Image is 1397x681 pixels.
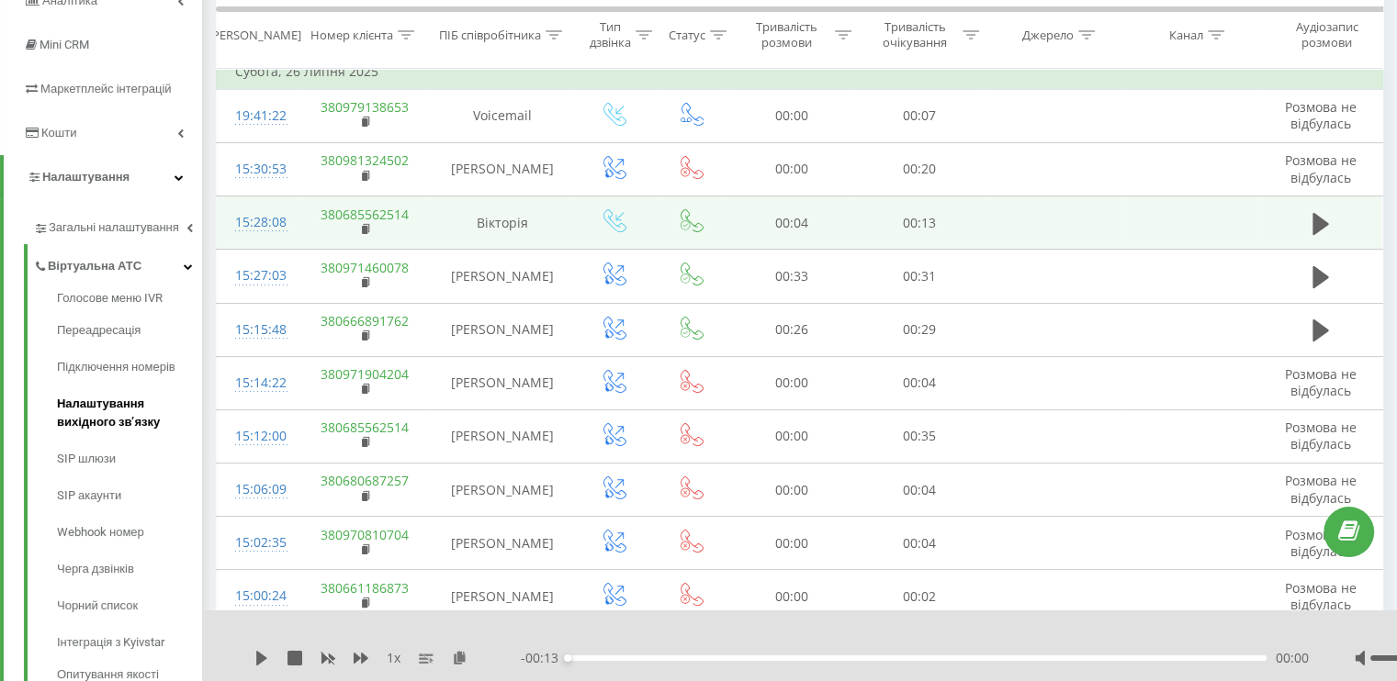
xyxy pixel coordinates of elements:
[235,312,280,348] div: 15:15:48
[40,82,172,95] span: Маркетплейс інтеграцій
[57,312,202,349] a: Переадресація
[744,19,829,50] div: Тривалість розмови
[235,258,280,294] div: 15:27:03
[1022,27,1074,42] div: Джерело
[855,250,983,303] td: 00:31
[855,356,983,409] td: 00:04
[321,151,409,169] a: 380981324502
[321,526,409,543] a: 380970810704
[321,419,409,436] a: 380685562514
[669,27,705,42] div: Статус
[431,409,574,463] td: [PERSON_NAME]
[33,244,202,283] a: Віртуальна АТС
[431,142,574,195] td: [PERSON_NAME]
[727,250,855,303] td: 00:33
[49,218,179,237] span: Загальні налаштування
[855,517,983,570] td: 00:04
[727,409,855,463] td: 00:00
[1285,526,1357,560] span: Розмова не відбулась
[564,654,571,662] div: Accessibility label
[727,463,855,517] td: 00:00
[57,395,193,431] span: Налаштування вихідного зв’язку
[1285,579,1357,613] span: Розмова не відбулась
[1285,365,1357,399] span: Розмова не відбулась
[235,205,280,240] div: 15:28:08
[1276,649,1309,667] span: 00:00
[42,170,130,184] span: Налаштування
[1285,98,1357,132] span: Розмова не відбулась
[387,649,400,667] span: 1 x
[431,570,574,623] td: [PERSON_NAME]
[431,356,574,409] td: [PERSON_NAME]
[431,250,574,303] td: [PERSON_NAME]
[855,196,983,250] td: 00:13
[57,477,202,514] a: SIP акаунти
[727,89,855,142] td: 00:00
[33,206,202,244] a: Загальні налаштування
[431,196,574,250] td: Вікторія
[57,289,202,312] a: Голосове меню IVR
[1285,472,1357,506] span: Розмова не відбулась
[727,570,855,623] td: 00:00
[41,126,76,140] span: Кошти
[57,349,202,385] a: Підключення номерів
[321,206,409,223] a: 380685562514
[321,259,409,276] a: 380971460078
[439,27,541,42] div: ПІБ співробітника
[57,441,202,477] a: SIP шлюзи
[57,514,202,551] a: Webhook номер
[39,38,89,51] span: Mini CRM
[57,523,144,541] span: Webhook номер
[235,151,280,187] div: 15:30:53
[217,53,1383,90] td: Субота, 26 Липня 2025
[48,257,141,275] span: Віртуальна АТС
[57,289,163,307] span: Голосове меню IVR
[57,560,134,578] span: Черга дзвінків
[1169,27,1203,42] div: Канал
[310,27,393,42] div: Номер клієнта
[57,450,116,468] span: SIP шлюзи
[321,472,409,489] a: 380680687257
[590,19,631,50] div: Тип дзвінка
[727,517,855,570] td: 00:00
[321,365,409,383] a: 380971904204
[321,579,409,597] a: 380661186873
[727,142,855,195] td: 00:00
[57,486,121,505] span: SIP акаунти
[57,633,164,652] span: Інтеграція з Kyivstar
[57,624,202,661] a: Інтеграція з Kyivstar
[727,196,855,250] td: 00:04
[431,303,574,356] td: [PERSON_NAME]
[855,303,983,356] td: 00:29
[57,358,175,376] span: Підключення номерів
[855,463,983,517] td: 00:04
[321,312,409,329] a: 380666891762
[235,98,280,134] div: 19:41:22
[855,409,983,463] td: 00:35
[431,463,574,517] td: [PERSON_NAME]
[855,142,983,195] td: 00:20
[1277,19,1378,50] div: Аудіозапис розмови
[727,303,855,356] td: 00:26
[855,570,983,623] td: 00:02
[235,472,280,508] div: 15:06:09
[235,525,280,561] div: 15:02:35
[235,578,280,614] div: 15:00:24
[4,155,202,199] a: Налаштування
[855,89,983,142] td: 00:07
[57,551,202,587] a: Черга дзвінків
[521,649,568,667] span: - 00:13
[57,587,202,624] a: Чорний список
[208,27,301,42] div: [PERSON_NAME]
[57,597,138,615] span: Чорний список
[57,385,202,441] a: Налаштування вихідного зв’язку
[431,517,574,570] td: [PERSON_NAME]
[873,19,958,50] div: Тривалість очікування
[57,321,141,340] span: Переадресація
[431,89,574,142] td: Voicemail
[321,98,409,116] a: 380979138653
[235,365,280,401] div: 15:14:22
[1285,419,1357,452] span: Розмова не відбулась
[1285,151,1357,185] span: Розмова не відбулась
[235,419,280,454] div: 15:12:00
